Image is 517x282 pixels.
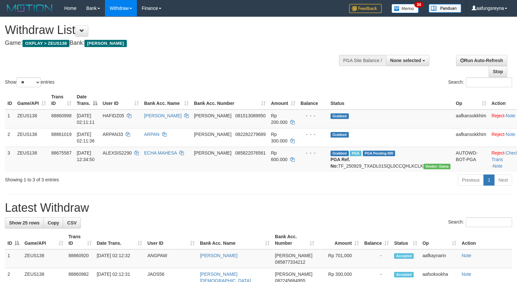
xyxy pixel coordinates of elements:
span: [PERSON_NAME] [194,113,231,118]
a: Note [506,113,515,118]
td: AUTOWD-BOT-PGA [453,147,489,172]
span: [PERSON_NAME] [275,253,312,258]
input: Search: [466,77,512,87]
td: - [362,249,391,268]
a: [PERSON_NAME] [144,113,182,118]
th: Game/API: activate to sort column ascending [15,91,49,109]
img: panduan.png [429,4,461,13]
td: aafkansokkhim [453,109,489,128]
span: Marked by aafpengsreynich [350,151,361,156]
th: Bank Acc. Number: activate to sort column ascending [272,231,317,249]
span: [PERSON_NAME] [194,132,231,137]
img: Feedback.jpg [349,4,382,13]
a: [PERSON_NAME] [200,253,237,258]
span: [PERSON_NAME] [84,40,126,47]
a: 1 [483,174,495,186]
a: Reject [492,113,505,118]
span: 88675587 [51,150,71,156]
a: ARPAN [144,132,159,137]
span: Copy 082282279689 to clipboard [235,132,266,137]
td: aafkansokkhim [453,128,489,147]
span: Copy 085877334212 to clipboard [275,259,305,265]
label: Search: [448,217,512,227]
span: Grabbed [331,113,349,119]
span: OXPLAY > ZEUS138 [22,40,69,47]
b: PGA Ref. No: [331,157,350,169]
td: ZEUS138 [22,249,66,268]
a: Copy [43,217,63,228]
a: CSV [63,217,81,228]
label: Search: [448,77,512,87]
span: [PERSON_NAME] [275,272,312,277]
div: PGA Site Balance / [339,55,386,66]
a: Previous [458,174,484,186]
th: Bank Acc. Name: activate to sort column ascending [197,231,272,249]
span: Vendor URL: https://trx31.1velocity.biz [423,164,451,169]
th: Trans ID: activate to sort column ascending [66,231,94,249]
span: Copy 085822076561 to clipboard [235,150,266,156]
h1: Withdraw List [5,24,338,37]
a: Run Auto-Refresh [456,55,507,66]
td: Rp 701,000 [317,249,362,268]
td: 1 [5,249,22,268]
td: TF_250929_TXADL01SQL0CCQHLKCLK [328,147,453,172]
span: HAFIDZ05 [103,113,124,118]
th: Status: activate to sort column ascending [391,231,420,249]
th: Game/API: activate to sort column ascending [22,231,66,249]
th: Trans ID: activate to sort column ascending [49,91,74,109]
label: Show entries [5,77,54,87]
span: Grabbed [331,151,349,156]
a: Note [462,272,471,277]
div: - - - [301,131,325,138]
div: - - - [301,150,325,156]
td: aafkaynarin [420,249,459,268]
td: 88860920 [66,249,94,268]
th: Bank Acc. Number: activate to sort column ascending [191,91,268,109]
th: Amount: activate to sort column ascending [317,231,362,249]
a: Note [493,163,503,169]
th: Op: activate to sort column ascending [420,231,459,249]
th: ID [5,91,15,109]
h4: Game: Bank: [5,40,338,46]
span: Copy 081513089950 to clipboard [235,113,266,118]
th: Date Trans.: activate to sort column ascending [94,231,145,249]
span: Rp 600.000 [271,150,288,162]
th: ID: activate to sort column descending [5,231,22,249]
a: Reject [492,150,505,156]
td: ZEUS138 [15,128,49,147]
span: 88861019 [51,132,71,137]
span: PGA Pending [363,151,395,156]
td: 2 [5,128,15,147]
a: Note [506,132,515,137]
span: [DATE] 02:11:11 [77,113,95,125]
div: Showing 1 to 3 of 3 entries [5,174,211,183]
span: Copy [48,220,59,225]
th: Bank Acc. Name: activate to sort column ascending [141,91,191,109]
span: Accepted [394,253,414,259]
a: Note [462,253,471,258]
td: ZEUS138 [15,147,49,172]
span: Accepted [394,272,414,277]
span: Rp 300.000 [271,132,288,143]
th: Balance: activate to sort column ascending [362,231,391,249]
h1: Latest Withdraw [5,201,512,214]
span: Grabbed [331,132,349,138]
span: ALEXSIS2290 [103,150,132,156]
a: Stop [489,66,507,77]
th: Balance [298,91,328,109]
div: - - - [301,112,325,119]
td: [DATE] 02:12:32 [94,249,145,268]
span: ARPAN33 [103,132,123,137]
th: Action [459,231,512,249]
th: User ID: activate to sort column ascending [145,231,197,249]
span: [DATE] 02:11:36 [77,132,95,143]
button: None selected [386,55,429,66]
a: ECHA MAHESA [144,150,177,156]
img: MOTION_logo.png [5,3,54,13]
a: Next [494,174,512,186]
a: Reject [492,132,505,137]
select: Showentries [16,77,41,87]
td: 3 [5,147,15,172]
th: Date Trans.: activate to sort column descending [74,91,100,109]
span: CSV [67,220,77,225]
